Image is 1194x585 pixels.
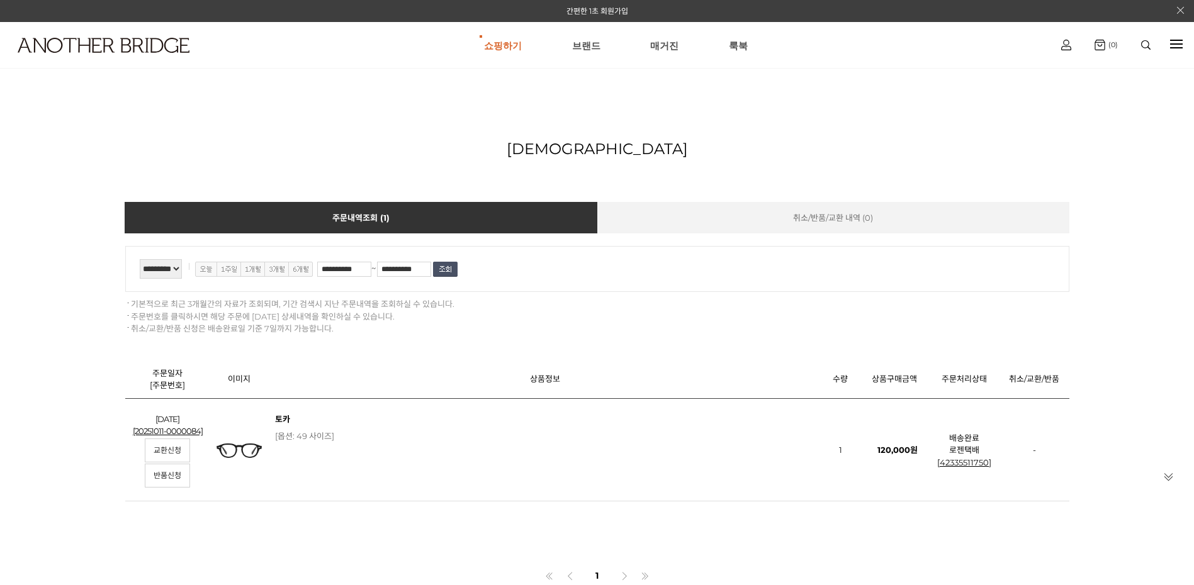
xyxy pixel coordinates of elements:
[195,262,217,277] img: 오늘
[566,6,628,16] a: 간편한 1초 회원가입
[6,38,186,84] a: logo
[930,432,1000,445] p: 배송완료
[133,426,203,436] a: [20251011-0000084]
[1141,40,1151,50] img: search
[125,360,210,399] th: 주문일자 [주문번호]
[865,213,870,223] span: 0
[507,140,688,158] h2: [DEMOGRAPHIC_DATA]
[1061,40,1071,50] img: cart
[910,445,918,455] span: 원
[383,213,386,223] span: 1
[949,445,979,455] a: 로젠택배
[288,262,313,277] img: 6개월
[264,262,289,277] img: 3개월
[240,262,265,277] img: 1개월
[125,398,210,501] td: [DATE]
[650,23,679,68] a: 매거진
[1105,40,1118,49] span: (0)
[145,438,190,462] a: 교환신청
[1000,360,1069,399] th: 취소/교환/반품
[877,445,918,455] strong: 120,000
[572,23,600,68] a: 브랜드
[1000,444,1069,457] p: -
[860,360,930,399] th: 상품구매금액
[275,414,290,424] a: 토카
[145,464,190,487] a: 반품신청
[125,311,1069,323] li: 주문번호를 클릭하시면 해당 주문에 [DATE] 상세내역을 확인하실 수 있습니다.
[125,202,597,233] a: 주문내역조회 (1)
[597,202,1069,233] a: 취소/반품/교환 내역 (0)
[125,246,1069,292] fieldset: ~
[269,360,821,399] th: 상품정보
[821,360,860,399] th: 수량
[125,298,1069,311] li: 기본적으로 최근 3개월간의 자료가 조회되며, 기간 검색시 지난 주문내역을 조회하실 수 있습니다.
[275,431,821,441] div: [옵션: 49 사이즈]
[930,360,1000,399] th: 주문처리상태
[217,262,241,277] img: 1주일
[1095,40,1118,50] a: (0)
[484,23,522,68] a: 쇼핑하기
[210,360,269,399] th: 이미지
[18,38,189,53] img: logo
[821,398,860,501] td: 1
[937,457,991,467] a: [42335511750]
[1095,40,1105,50] img: cart
[125,323,1069,335] li: 취소/교환/반품 신청은 배송완료일 기준 7일까지 가능합니다.
[729,23,748,68] a: 룩북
